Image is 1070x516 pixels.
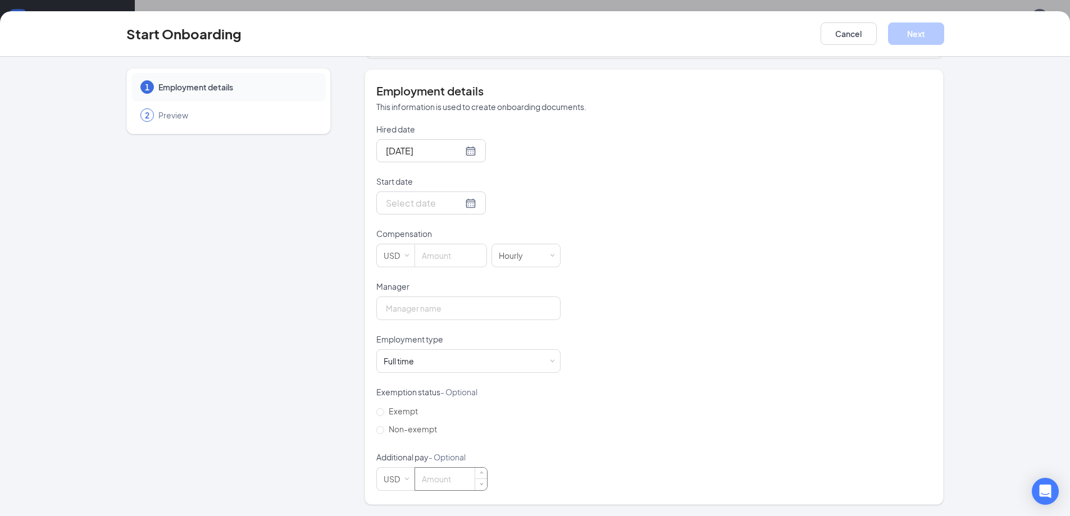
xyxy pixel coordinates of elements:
input: Select date [386,196,463,210]
span: - Optional [429,452,466,462]
input: Manager name [376,296,561,320]
span: Increase Value [475,468,487,479]
p: Start date [376,176,561,187]
input: Amount [415,468,487,490]
p: Hired date [376,124,561,135]
p: Exemption status [376,386,561,398]
div: Full time [384,355,414,367]
div: [object Object] [384,355,422,367]
p: Additional pay [376,451,561,463]
div: USD [384,468,408,490]
input: Sep 15, 2025 [386,144,463,158]
button: Next [888,22,944,45]
span: Non-exempt [384,424,441,434]
button: Cancel [821,22,877,45]
span: Exempt [384,406,422,416]
span: 2 [145,109,149,121]
input: Amount [415,244,486,267]
span: - Optional [440,387,477,397]
h4: Employment details [376,83,932,99]
span: Employment details [158,81,315,93]
p: Compensation [376,228,561,239]
h3: Start Onboarding [126,24,242,43]
span: 1 [145,81,149,93]
div: USD [384,244,408,267]
p: Manager [376,281,561,292]
span: Decrease Value [475,478,487,490]
p: This information is used to create onboarding documents. [376,101,932,112]
p: Employment type [376,334,561,345]
div: Open Intercom Messenger [1032,478,1059,505]
span: Preview [158,109,315,121]
div: Hourly [499,244,531,267]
